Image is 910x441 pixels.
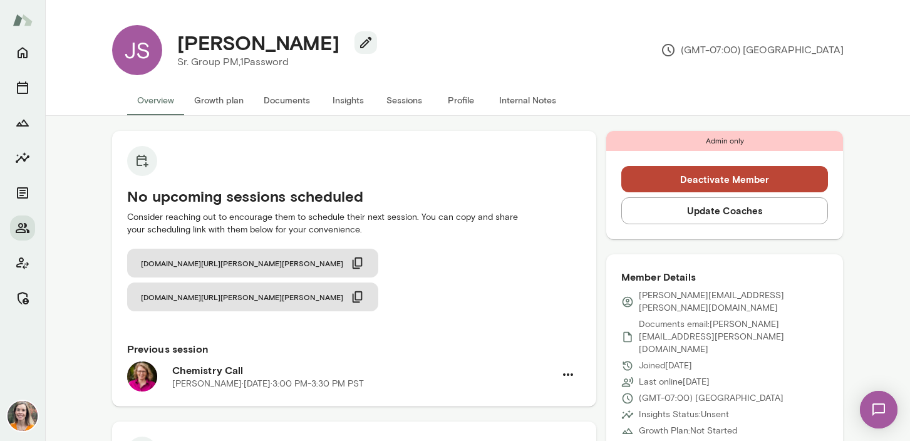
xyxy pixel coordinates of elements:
[661,43,844,58] p: (GMT-07:00) [GEOGRAPHIC_DATA]
[639,425,737,437] p: Growth Plan: Not Started
[489,85,566,115] button: Internal Notes
[141,292,343,302] span: [DOMAIN_NAME][URL][PERSON_NAME][PERSON_NAME]
[184,85,254,115] button: Growth plan
[10,75,35,100] button: Sessions
[127,186,581,206] h5: No upcoming sessions scheduled
[320,85,376,115] button: Insights
[10,251,35,276] button: Client app
[621,166,829,192] button: Deactivate Member
[10,180,35,205] button: Documents
[639,289,829,314] p: [PERSON_NAME][EMAIL_ADDRESS][PERSON_NAME][DOMAIN_NAME]
[8,401,38,431] img: Carrie Kelly
[639,392,783,405] p: (GMT-07:00) [GEOGRAPHIC_DATA]
[172,378,364,390] p: [PERSON_NAME] · [DATE] · 3:00 PM-3:30 PM PST
[10,110,35,135] button: Growth Plan
[127,341,581,356] h6: Previous session
[639,376,710,388] p: Last online [DATE]
[254,85,320,115] button: Documents
[10,40,35,65] button: Home
[10,286,35,311] button: Manage
[621,269,829,284] h6: Member Details
[177,31,339,54] h4: [PERSON_NAME]
[127,283,378,311] button: [DOMAIN_NAME][URL][PERSON_NAME][PERSON_NAME]
[10,145,35,170] button: Insights
[376,85,433,115] button: Sessions
[172,363,555,378] h6: Chemistry Call
[141,258,343,268] span: [DOMAIN_NAME][URL][PERSON_NAME][PERSON_NAME]
[127,211,581,236] p: Consider reaching out to encourage them to schedule their next session. You can copy and share yo...
[639,408,729,421] p: Insights Status: Unsent
[13,8,33,32] img: Mento
[127,249,378,278] button: [DOMAIN_NAME][URL][PERSON_NAME][PERSON_NAME]
[10,215,35,241] button: Members
[112,25,162,75] div: JS
[639,318,829,356] p: Documents email: [PERSON_NAME][EMAIL_ADDRESS][PERSON_NAME][DOMAIN_NAME]
[433,85,489,115] button: Profile
[127,85,184,115] button: Overview
[177,54,367,70] p: Sr. Group PM, 1Password
[606,131,844,151] div: Admin only
[639,360,692,372] p: Joined [DATE]
[621,197,829,224] button: Update Coaches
